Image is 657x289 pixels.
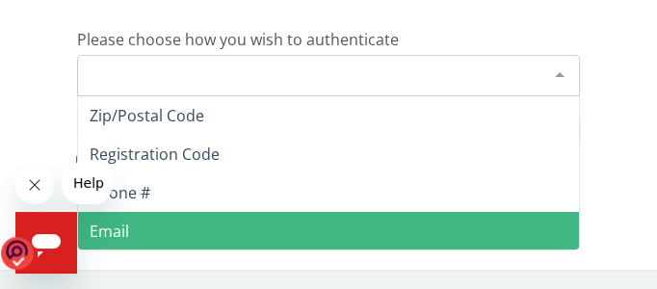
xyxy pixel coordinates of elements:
iframe: Message from company [62,162,113,204]
span: Zip/Postal Code [90,105,204,126]
span: Phone # [90,182,150,203]
iframe: Button to launch messaging window [15,212,77,274]
span: Registration Code [90,144,220,165]
span: Email [90,221,129,242]
iframe: Close message [15,166,54,204]
img: o1IwAAAABJRU5ErkJggg== [1,236,34,272]
span: Please choose how you wish to authenticate [77,29,399,50]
